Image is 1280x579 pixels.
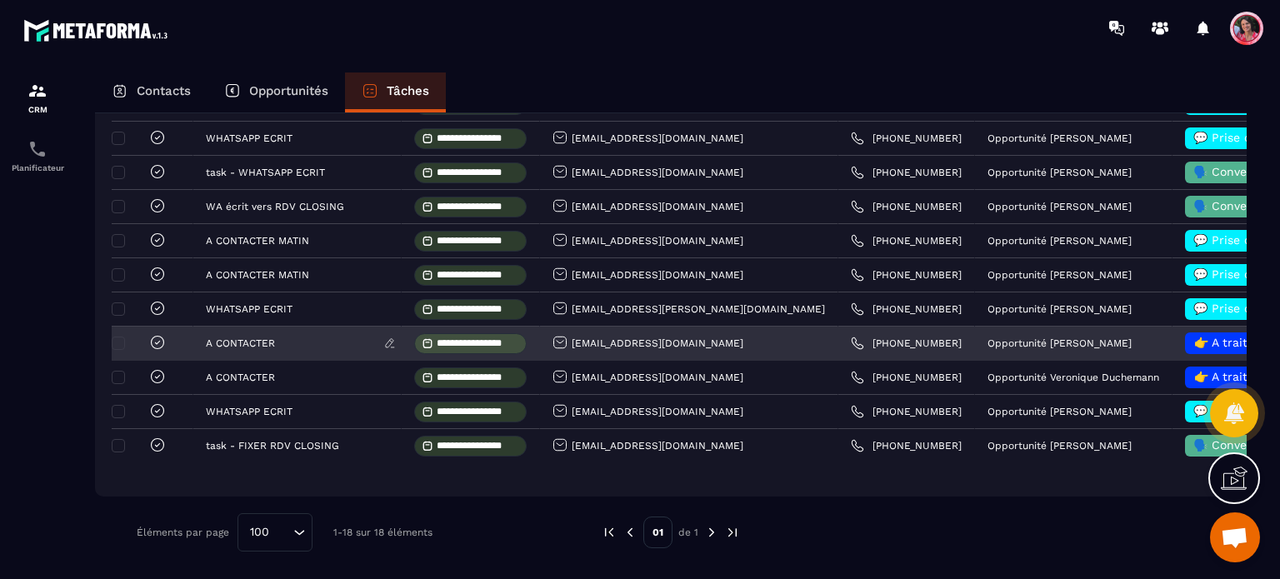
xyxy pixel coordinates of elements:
[345,72,446,112] a: Tâches
[137,527,229,538] p: Éléments par page
[622,525,637,540] img: prev
[206,235,309,247] p: A CONTACTER MATIN
[249,83,328,98] p: Opportunités
[4,68,71,127] a: formationformationCRM
[1210,512,1260,562] div: Ouvrir le chat
[851,268,962,282] a: [PHONE_NUMBER]
[987,167,1132,178] p: Opportunité [PERSON_NAME]
[851,337,962,350] a: [PHONE_NUMBER]
[4,127,71,185] a: schedulerschedulerPlanificateur
[987,440,1132,452] p: Opportunité [PERSON_NAME]
[206,406,292,417] p: WHATSAPP ECRIT
[333,527,432,538] p: 1-18 sur 18 éléments
[851,405,962,418] a: [PHONE_NUMBER]
[23,15,173,46] img: logo
[851,302,962,316] a: [PHONE_NUMBER]
[602,525,617,540] img: prev
[987,132,1132,144] p: Opportunité [PERSON_NAME]
[95,72,207,112] a: Contacts
[206,132,292,144] p: WHATSAPP ECRIT
[851,200,962,213] a: [PHONE_NUMBER]
[987,372,1159,383] p: Opportunité Veronique Duchemann
[1194,370,1259,383] span: 👉 A traiter
[643,517,672,548] p: 01
[207,72,345,112] a: Opportunités
[206,269,309,281] p: A CONTACTER MATIN
[27,139,47,159] img: scheduler
[725,525,740,540] img: next
[851,234,962,247] a: [PHONE_NUMBER]
[987,406,1132,417] p: Opportunité [PERSON_NAME]
[206,167,325,178] p: task - WHATSAPP ECRIT
[678,526,698,539] p: de 1
[275,523,289,542] input: Search for option
[206,303,292,315] p: WHATSAPP ECRIT
[206,201,344,212] p: WA écrit vers RDV CLOSING
[704,525,719,540] img: next
[987,201,1132,212] p: Opportunité [PERSON_NAME]
[851,371,962,384] a: [PHONE_NUMBER]
[244,523,275,542] span: 100
[851,166,962,179] a: [PHONE_NUMBER]
[851,439,962,452] a: [PHONE_NUMBER]
[1194,336,1259,349] span: 👉 A traiter
[987,235,1132,247] p: Opportunité [PERSON_NAME]
[851,132,962,145] a: [PHONE_NUMBER]
[206,440,339,452] p: task - FIXER RDV CLOSING
[137,83,191,98] p: Contacts
[387,83,429,98] p: Tâches
[27,81,47,101] img: formation
[237,513,312,552] div: Search for option
[206,337,275,349] p: A CONTACTER
[4,105,71,114] p: CRM
[987,269,1132,281] p: Opportunité [PERSON_NAME]
[987,337,1132,349] p: Opportunité [PERSON_NAME]
[4,163,71,172] p: Planificateur
[206,372,275,383] p: A CONTACTER
[987,303,1132,315] p: Opportunité [PERSON_NAME]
